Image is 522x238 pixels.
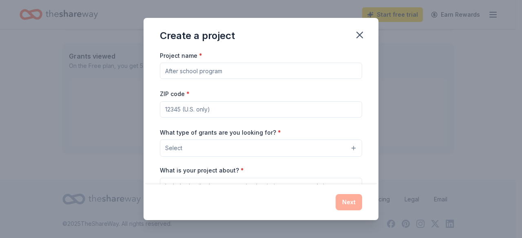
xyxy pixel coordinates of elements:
label: What is your project about? [160,166,244,175]
input: 12345 (U.S. only) [160,101,362,118]
div: Create a project [160,29,235,42]
label: Project name [160,52,202,60]
input: After school program [160,63,362,79]
label: What type of grants are you looking for? [160,129,281,137]
button: Select [160,140,362,157]
label: ZIP code [160,90,190,98]
span: Select [165,143,182,153]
